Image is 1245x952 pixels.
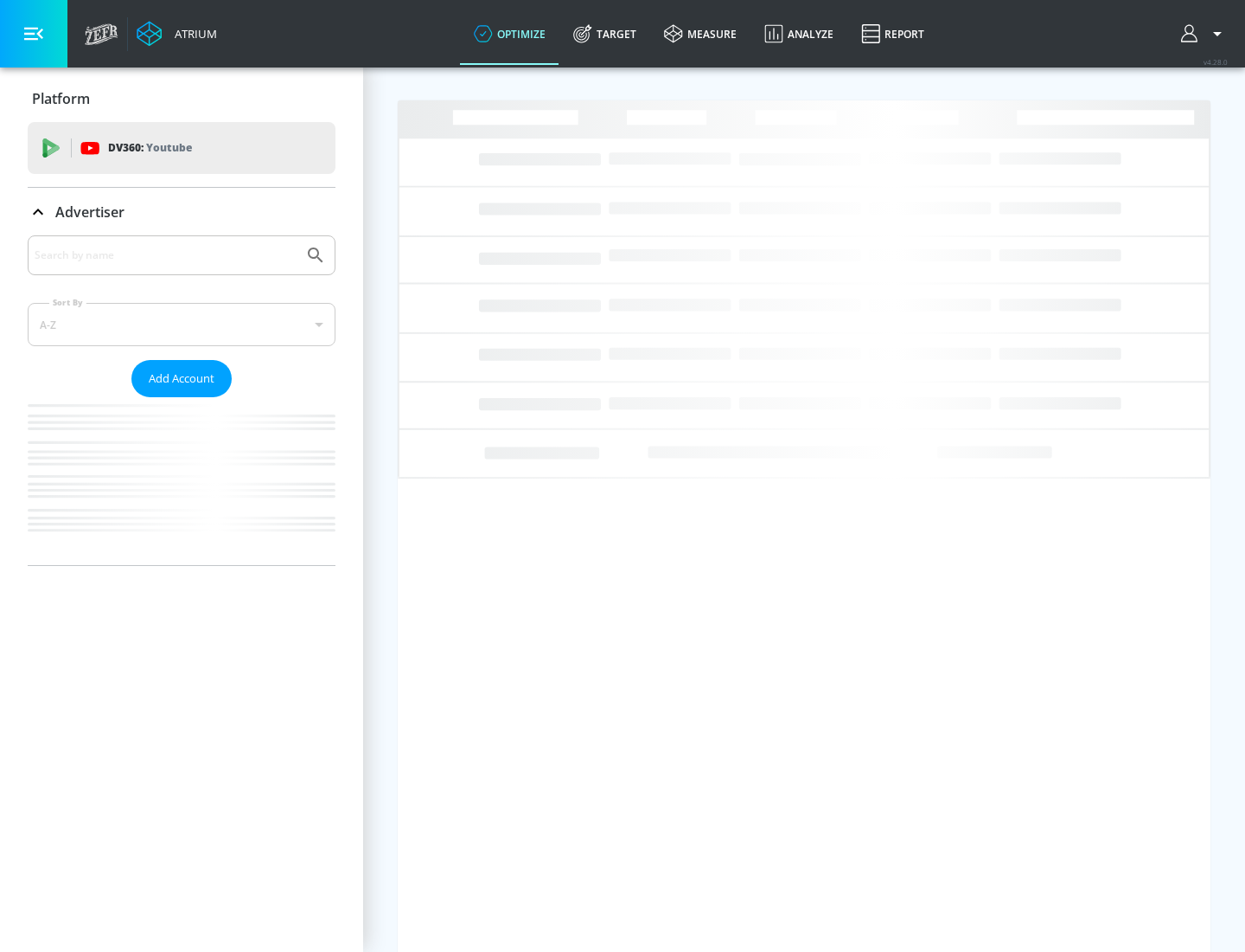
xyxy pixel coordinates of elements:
div: DV360: Youtube [28,122,335,174]
span: v 4.28.0 [1203,57,1228,67]
div: A-Z [28,303,335,346]
label: Sort By [49,297,86,308]
span: Add Account [149,369,214,389]
div: Advertiser [28,188,335,236]
input: Search by name [35,244,297,267]
a: measure [650,3,750,65]
a: Target [559,3,650,65]
div: Atrium [168,26,217,42]
a: optimize [460,3,559,65]
p: Platform [32,89,90,108]
div: Platform [28,74,335,123]
a: Analyze [750,3,847,65]
div: Advertiser [28,235,335,565]
a: Report [847,3,938,65]
p: Advertiser [55,203,124,222]
nav: list of Advertiser [28,397,335,565]
button: Add Account [131,360,232,397]
p: Youtube [146,138,192,157]
p: DV360: [108,138,192,158]
a: Atrium [137,21,217,47]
